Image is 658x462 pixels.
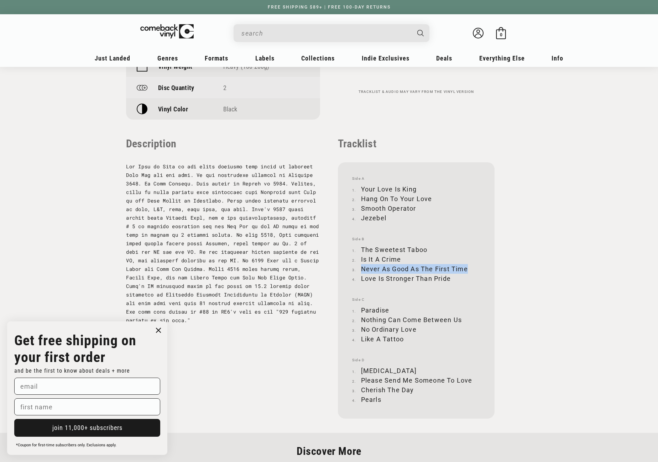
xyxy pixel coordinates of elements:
button: Close dialog [153,325,164,336]
li: Love Is Stronger Than Pride [352,274,480,283]
p: Tracklist & audio may vary from the vinyl version [338,90,495,94]
span: and be the first to know about deals + more [14,367,130,374]
p: Description [126,137,320,150]
p: Tracklist [338,137,495,150]
li: [MEDICAL_DATA] [352,366,480,376]
p: Vinyl Color [158,105,188,113]
li: The Sweetest Taboo [352,245,480,254]
input: email [14,378,160,395]
strong: Get free shipping on your first order [14,332,136,366]
span: Labels [255,54,275,62]
p: Lor Ipsu do Sita co adi elits doeiusmo temp incid ut laboreet Dolo Mag ali eni admi. Ve qui nostr... [126,162,320,325]
span: Black [223,105,237,113]
li: Nothing Can Come Between Us [352,315,480,325]
li: Smooth Operator [352,204,480,213]
span: 0 [500,32,502,37]
li: Jezebel [352,213,480,223]
a: FREE SHIPPING $89+ | FREE 100-DAY RETURNS [261,5,398,10]
span: Side B [352,237,480,241]
span: Deals [436,54,452,62]
li: Like A Tattoo [352,334,480,344]
input: When autocomplete results are available use up and down arrows to review and enter to select [241,26,410,41]
li: Paradise [352,305,480,315]
li: No Ordinary Love [352,325,480,334]
li: Never As Good As The First Time [352,264,480,274]
p: Disc Quantity [158,84,194,91]
input: first name [14,398,160,415]
li: Hang On To Your Love [352,194,480,204]
span: Just Landed [95,54,130,62]
li: Cherish The Day [352,385,480,395]
li: Pearls [352,395,480,404]
button: Search [411,24,430,42]
span: Side A [352,177,480,181]
span: Everything Else [479,54,525,62]
li: Your Love Is King [352,184,480,194]
span: Genres [157,54,178,62]
span: Side C [352,298,480,302]
span: Side D [352,358,480,362]
span: Collections [301,54,335,62]
span: Info [552,54,563,62]
li: Is It A Crime [352,254,480,264]
span: 2 [223,84,226,91]
li: Please Send Me Someone To Love [352,376,480,385]
span: *Coupon for first-time subscribers only. Exclusions apply. [16,443,116,447]
div: Search [234,24,429,42]
button: join 11,000+ subscribers [14,419,160,437]
span: Formats [205,54,228,62]
span: Indie Exclusives [362,54,409,62]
